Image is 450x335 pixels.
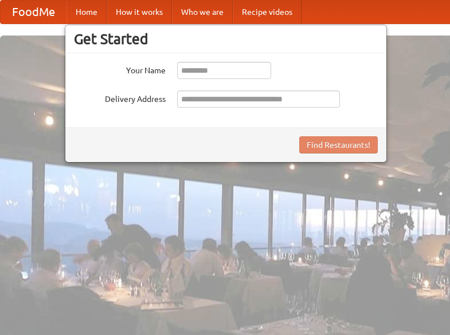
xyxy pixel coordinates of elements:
[74,30,378,48] h3: Get Started
[1,1,66,23] a: FoodMe
[233,1,302,23] a: Recipe videos
[66,1,107,23] a: Home
[299,136,378,153] button: Find Restaurants!
[107,1,172,23] a: How it works
[172,1,233,23] a: Who we are
[74,90,166,105] label: Delivery Address
[74,62,166,76] label: Your Name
